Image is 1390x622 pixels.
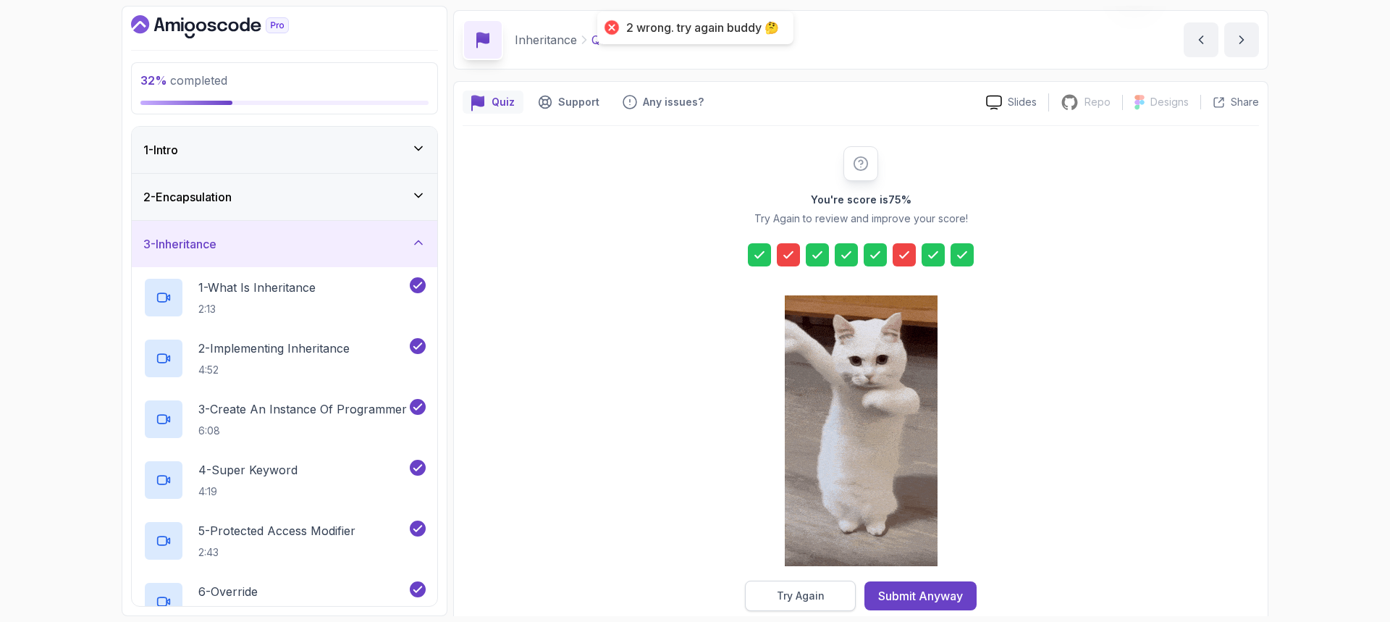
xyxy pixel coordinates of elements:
[529,91,608,114] button: Support button
[591,31,616,49] p: Quiz
[198,583,258,600] p: 6 - Override
[132,174,437,220] button: 2-Encapsulation
[143,521,426,561] button: 5-Protected Access Modifier2:43
[878,587,963,605] div: Submit Anyway
[492,95,515,109] p: Quiz
[132,221,437,267] button: 3-Inheritance
[198,484,298,499] p: 4:19
[198,522,355,539] p: 5 - Protected Access Modifier
[974,95,1048,110] a: Slides
[143,277,426,318] button: 1-What Is Inheritance2:13
[463,91,523,114] button: quiz button
[1084,95,1111,109] p: Repo
[643,95,704,109] p: Any issues?
[143,460,426,500] button: 4-Super Keyword4:19
[811,193,911,207] h2: You're score is 75 %
[143,235,216,253] h3: 3 - Inheritance
[140,73,167,88] span: 32 %
[1184,22,1218,57] button: previous content
[198,606,258,621] p: 5:56
[198,279,316,296] p: 1 - What Is Inheritance
[558,95,599,109] p: Support
[1150,95,1189,109] p: Designs
[198,424,407,438] p: 6:08
[143,141,178,159] h3: 1 - Intro
[515,31,577,49] p: Inheritance
[143,188,232,206] h3: 2 - Encapsulation
[198,400,407,418] p: 3 - Create An Instance Of Programmer
[143,338,426,379] button: 2-Implementing Inheritance4:52
[1008,95,1037,109] p: Slides
[198,340,350,357] p: 2 - Implementing Inheritance
[754,211,968,226] p: Try Again to review and improve your score!
[745,581,856,611] button: Try Again
[198,545,355,560] p: 2:43
[1200,95,1259,109] button: Share
[785,295,938,566] img: cool-cat
[614,91,712,114] button: Feedback button
[143,581,426,622] button: 6-Override5:56
[1224,22,1259,57] button: next content
[777,589,825,603] div: Try Again
[198,461,298,479] p: 4 - Super Keyword
[626,20,779,35] div: 2 wrong. try again buddy 🤔
[132,127,437,173] button: 1-Intro
[131,15,322,38] a: Dashboard
[864,581,977,610] button: Submit Anyway
[198,363,350,377] p: 4:52
[1231,95,1259,109] p: Share
[143,399,426,440] button: 3-Create An Instance Of Programmer6:08
[198,302,316,316] p: 2:13
[140,73,227,88] span: completed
